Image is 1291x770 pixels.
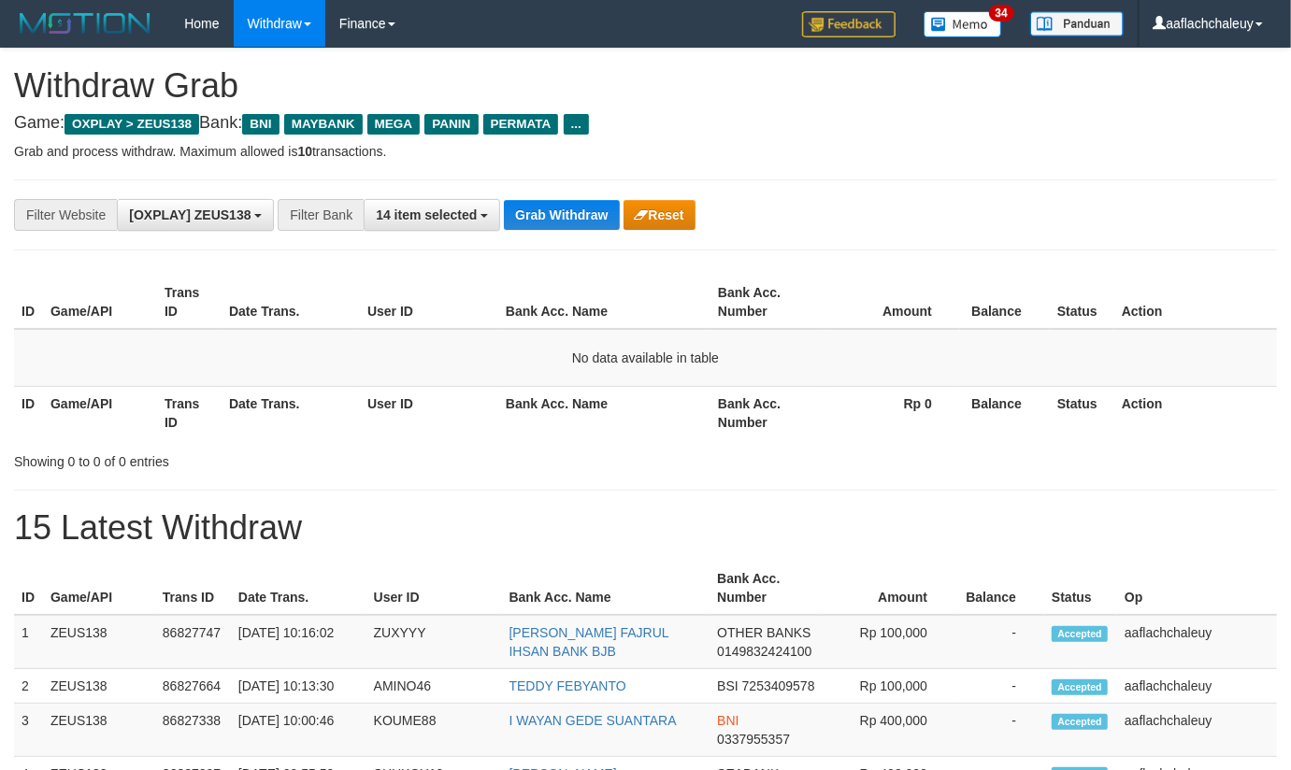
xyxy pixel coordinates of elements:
span: OTHER BANKS [717,625,810,640]
h4: Game: Bank: [14,114,1277,133]
button: Reset [624,200,696,230]
td: aaflachchaleuy [1117,615,1277,669]
th: Trans ID [155,562,231,615]
span: MEGA [367,114,421,135]
p: Grab and process withdraw. Maximum allowed is transactions. [14,142,1277,161]
td: Rp 400,000 [823,704,955,757]
td: 86827338 [155,704,231,757]
td: No data available in table [14,329,1277,387]
th: ID [14,386,43,439]
td: aaflachchaleuy [1117,669,1277,704]
td: KOUME88 [366,704,502,757]
span: BNI [242,114,279,135]
h1: 15 Latest Withdraw [14,509,1277,547]
span: ... [564,114,589,135]
th: Op [1117,562,1277,615]
span: OXPLAY > ZEUS138 [65,114,199,135]
td: - [955,615,1044,669]
td: ZEUS138 [43,704,155,757]
td: 3 [14,704,43,757]
th: Bank Acc. Name [502,562,710,615]
a: TEDDY FEBYANTO [509,678,626,693]
td: Rp 100,000 [823,615,955,669]
span: Accepted [1052,679,1108,695]
th: User ID [360,276,498,329]
div: Showing 0 to 0 of 0 entries [14,445,524,471]
span: BSI [717,678,739,693]
td: [DATE] 10:16:02 [231,615,366,669]
th: User ID [360,386,498,439]
th: Date Trans. [231,562,366,615]
strong: 10 [297,144,312,159]
span: Copy 0149832424100 to clipboard [717,644,811,659]
td: ZEUS138 [43,669,155,704]
td: [DATE] 10:00:46 [231,704,366,757]
th: ID [14,276,43,329]
td: AMINO46 [366,669,502,704]
th: Trans ID [157,276,222,329]
img: Button%20Memo.svg [924,11,1002,37]
div: Filter Bank [278,199,364,231]
th: Date Trans. [222,386,360,439]
th: Action [1114,276,1277,329]
td: 2 [14,669,43,704]
td: ZUXYYY [366,615,502,669]
th: Bank Acc. Number [710,276,825,329]
th: Status [1050,276,1114,329]
img: MOTION_logo.png [14,9,156,37]
button: Grab Withdraw [504,200,619,230]
span: Accepted [1052,626,1108,642]
th: Rp 0 [825,386,960,439]
th: Amount [823,562,955,615]
td: 86827747 [155,615,231,669]
a: [PERSON_NAME] FAJRUL IHSAN BANK BJB [509,625,669,659]
th: Bank Acc. Name [498,276,710,329]
th: Game/API [43,386,157,439]
span: Copy 0337955357 to clipboard [717,732,790,747]
th: User ID [366,562,502,615]
th: Balance [960,276,1050,329]
th: Game/API [43,562,155,615]
th: Bank Acc. Name [498,386,710,439]
div: Filter Website [14,199,117,231]
span: PERMATA [483,114,559,135]
span: Copy 7253409578 to clipboard [742,678,815,693]
img: Feedback.jpg [802,11,896,37]
span: 14 item selected [376,207,477,222]
a: I WAYAN GEDE SUANTARA [509,713,677,728]
th: Balance [960,386,1050,439]
th: Balance [955,562,1044,615]
td: [DATE] 10:13:30 [231,669,366,704]
th: Bank Acc. Number [710,386,825,439]
td: - [955,669,1044,704]
h1: Withdraw Grab [14,67,1277,105]
td: Rp 100,000 [823,669,955,704]
th: Trans ID [157,386,222,439]
span: 34 [989,5,1014,21]
span: [OXPLAY] ZEUS138 [129,207,251,222]
td: 86827664 [155,669,231,704]
span: MAYBANK [284,114,363,135]
button: 14 item selected [364,199,500,231]
td: 1 [14,615,43,669]
th: ID [14,562,43,615]
th: Date Trans. [222,276,360,329]
th: Game/API [43,276,157,329]
td: ZEUS138 [43,615,155,669]
th: Action [1114,386,1277,439]
td: aaflachchaleuy [1117,704,1277,757]
th: Bank Acc. Number [710,562,823,615]
span: PANIN [424,114,478,135]
th: Status [1044,562,1117,615]
img: panduan.png [1030,11,1124,36]
span: BNI [717,713,739,728]
td: - [955,704,1044,757]
th: Status [1050,386,1114,439]
button: [OXPLAY] ZEUS138 [117,199,274,231]
span: Accepted [1052,714,1108,730]
th: Amount [825,276,960,329]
